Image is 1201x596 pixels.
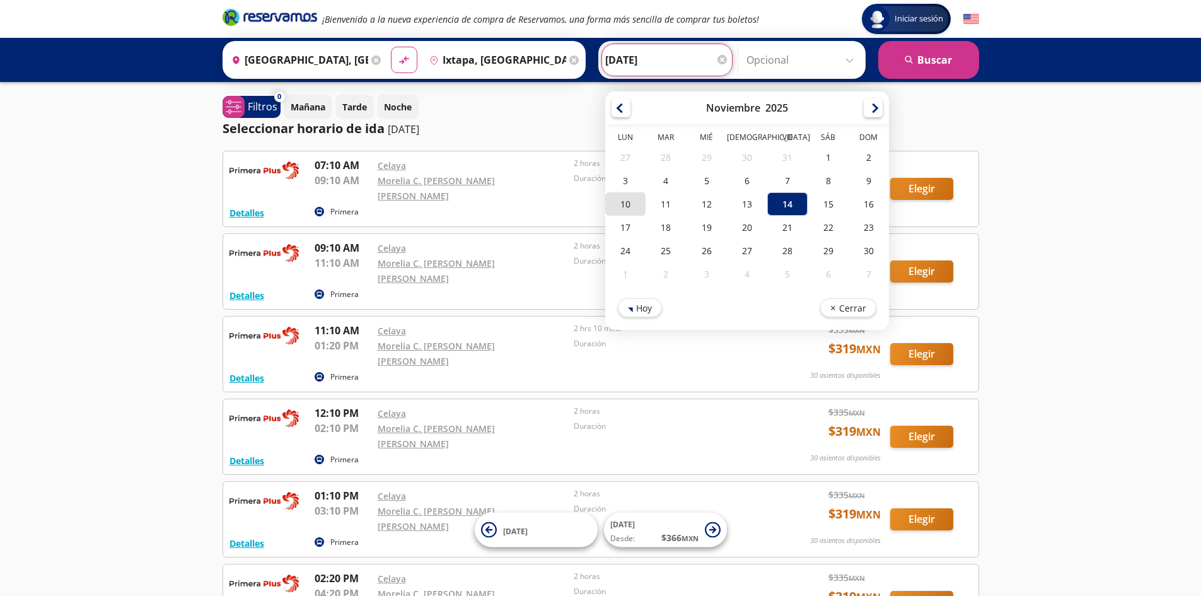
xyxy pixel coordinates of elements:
[574,488,764,500] p: 2 horas
[315,488,371,503] p: 01:10 PM
[686,146,726,169] div: 29-Oct-25
[610,519,635,530] span: [DATE]
[828,505,881,523] span: $ 319
[315,571,371,586] p: 02:20 PM
[605,132,646,146] th: Lunes
[828,422,881,441] span: $ 319
[849,491,865,500] small: MXN
[574,406,764,417] p: 2 horas
[820,298,876,317] button: Cerrar
[330,371,359,383] p: Primera
[229,406,299,431] img: RESERVAMOS
[315,338,371,353] p: 01:20 PM
[746,44,859,76] input: Opcional
[223,96,281,118] button: 0Filtros
[277,91,281,102] span: 0
[618,298,662,317] button: Hoy
[646,216,686,239] div: 18-Nov-25
[848,216,888,239] div: 23-Nov-25
[890,13,948,25] span: Iniciar sesión
[646,239,686,262] div: 25-Nov-25
[229,371,264,385] button: Detalles
[828,571,865,584] span: $ 335
[767,262,808,286] div: 05-Dic-25
[767,239,808,262] div: 28-Nov-25
[377,95,419,119] button: Noche
[574,503,764,515] p: Duración
[856,342,881,356] small: MXN
[229,571,299,596] img: RESERVAMOS
[315,323,371,338] p: 11:10 AM
[848,146,888,169] div: 02-Nov-25
[890,260,953,283] button: Elegir
[574,421,764,432] p: Duración
[605,239,646,262] div: 24-Nov-25
[661,531,699,544] span: $ 366
[890,178,953,200] button: Elegir
[378,257,495,284] a: Morelia C. [PERSON_NAME] [PERSON_NAME]
[726,262,767,286] div: 04-Dic-25
[378,242,406,254] a: Celaya
[330,454,359,465] p: Primera
[378,573,406,585] a: Celaya
[605,44,729,76] input: Elegir Fecha
[726,132,767,146] th: Jueves
[848,262,888,286] div: 07-Dic-25
[315,406,371,421] p: 12:10 PM
[378,175,495,202] a: Morelia C. [PERSON_NAME] [PERSON_NAME]
[378,490,406,502] a: Celaya
[848,132,888,146] th: Domingo
[315,421,371,436] p: 02:10 PM
[223,119,385,138] p: Seleccionar horario de ida
[605,216,646,239] div: 17-Nov-25
[229,454,264,467] button: Detalles
[808,132,848,146] th: Sábado
[726,146,767,169] div: 30-Oct-25
[765,101,788,115] div: 2025
[686,132,726,146] th: Miércoles
[849,325,865,335] small: MXN
[890,343,953,365] button: Elegir
[284,95,332,119] button: Mañana
[229,488,299,513] img: RESERVAMOS
[686,216,726,239] div: 19-Nov-25
[828,339,881,358] span: $ 319
[726,169,767,192] div: 06-Nov-25
[646,146,686,169] div: 28-Oct-25
[503,525,528,536] span: [DATE]
[574,255,764,267] p: Duración
[330,206,359,218] p: Primera
[574,338,764,349] p: Duración
[315,173,371,188] p: 09:10 AM
[828,406,865,419] span: $ 335
[384,100,412,114] p: Noche
[767,146,808,169] div: 31-Oct-25
[808,216,848,239] div: 22-Nov-25
[646,169,686,192] div: 04-Nov-25
[335,95,374,119] button: Tarde
[726,239,767,262] div: 27-Nov-25
[378,325,406,337] a: Celaya
[315,255,371,271] p: 11:10 AM
[810,535,881,546] p: 30 asientos disponibles
[330,537,359,548] p: Primera
[330,289,359,300] p: Primera
[424,44,566,76] input: Buscar Destino
[388,122,419,137] p: [DATE]
[291,100,325,114] p: Mañana
[828,488,865,501] span: $ 335
[686,262,726,286] div: 03-Dic-25
[726,216,767,239] div: 20-Nov-25
[808,192,848,216] div: 15-Nov-25
[574,158,764,169] p: 2 horas
[686,192,726,216] div: 12-Nov-25
[808,239,848,262] div: 29-Nov-25
[810,453,881,464] p: 30 asientos disponibles
[810,370,881,381] p: 30 asientos disponibles
[248,99,277,114] p: Filtros
[226,44,368,76] input: Buscar Origen
[646,132,686,146] th: Martes
[808,169,848,192] div: 08-Nov-25
[378,407,406,419] a: Celaya
[322,13,759,25] em: ¡Bienvenido a la nueva experiencia de compra de Reservamos, una forma más sencilla de comprar tus...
